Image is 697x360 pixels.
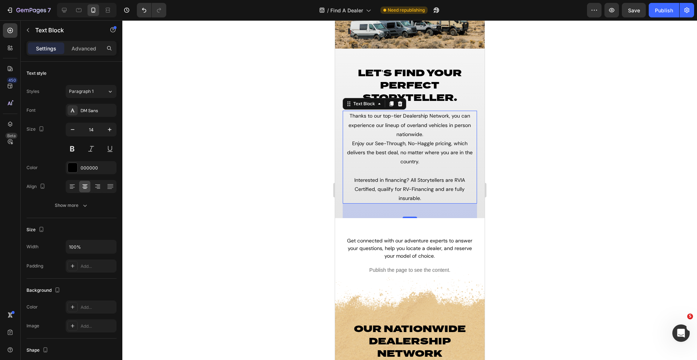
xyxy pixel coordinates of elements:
span: 5 [687,314,693,319]
div: 000000 [81,165,115,171]
div: Undo/Redo [137,3,166,17]
iframe: Design area [335,20,485,360]
p: Text Block [35,26,97,34]
div: Color [27,304,38,310]
div: Show more [55,202,89,209]
span: Save [628,7,640,13]
div: Shape [27,345,50,355]
div: DM Sans [81,107,115,114]
div: 450 [7,77,17,83]
button: Save [622,3,646,17]
div: Styles [27,88,39,95]
div: Add... [81,263,115,270]
button: Paragraph 1 [66,85,117,98]
div: Color [27,164,38,171]
div: Padding [27,263,43,269]
iframe: Intercom live chat [672,324,690,342]
button: 7 [3,3,54,17]
div: Size [27,225,46,235]
p: Settings [36,45,56,52]
span: / [327,7,329,14]
button: Publish [649,3,679,17]
div: Size [27,124,46,134]
div: Beta [5,133,17,139]
input: Auto [66,240,116,253]
div: Add... [81,304,115,311]
span: Find A Dealer [330,7,363,14]
button: Show more [27,199,117,212]
div: Background [27,286,62,295]
p: Advanced [72,45,96,52]
div: Align [27,182,47,192]
div: Publish [655,7,673,14]
span: Paragraph 1 [69,88,94,95]
div: Width [27,244,38,250]
div: Image [27,323,39,329]
span: Need republishing [388,7,425,13]
p: 7 [48,6,51,15]
div: Font [27,107,36,114]
div: Add... [81,323,115,330]
div: Text style [27,70,46,77]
